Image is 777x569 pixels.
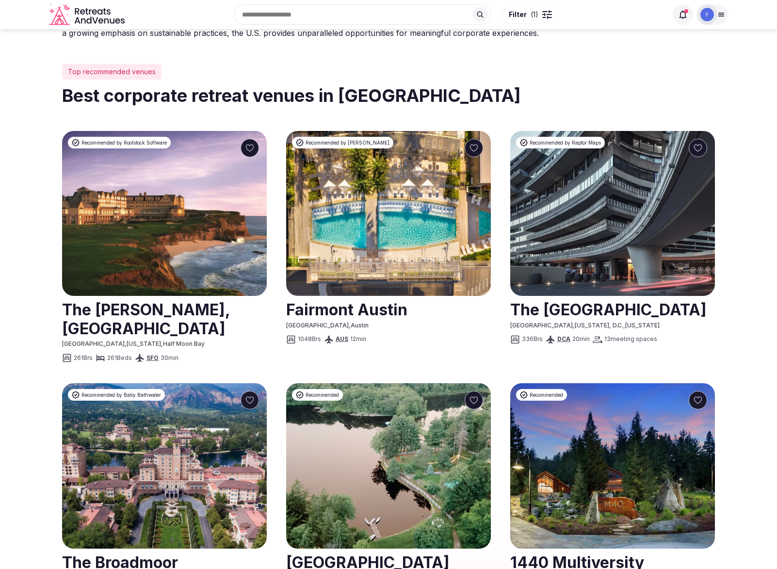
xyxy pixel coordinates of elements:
[286,383,491,548] a: See Cedar Lakes Estate
[161,340,163,347] span: ,
[146,354,159,361] a: SFO
[49,4,127,26] a: Visit the homepage
[509,10,527,19] span: Filter
[127,340,161,347] span: [US_STATE]
[510,383,715,548] a: See 1440 Multiversity
[62,83,715,108] h2: Best corporate retreat venues in [GEOGRAPHIC_DATA]
[530,139,601,146] span: Recommended by Raptor Maps
[286,297,491,321] h2: Fairmont Austin
[502,5,558,24] button: Filter(1)
[604,335,657,343] span: 13 meeting spaces
[62,297,267,340] a: View venue
[298,335,321,343] span: 1048 Brs
[336,335,348,342] a: AUS
[286,383,491,548] img: Cedar Lakes Estate
[531,10,538,19] span: ( 1 )
[306,391,339,398] span: Recommended
[125,340,127,347] span: ,
[286,131,491,296] img: Fairmont Austin
[62,64,162,80] div: Top recommended venues
[286,131,491,296] a: See Fairmont Austin
[62,383,267,548] img: The Broadmoor
[510,131,715,296] img: The Watergate Hotel
[573,322,575,329] span: ,
[625,322,660,329] span: [US_STATE]
[286,297,491,321] a: View venue
[700,8,714,21] img: fromsonmark
[351,322,369,329] span: Austin
[522,335,543,343] span: 336 Brs
[349,322,351,329] span: ,
[163,340,205,347] span: Half Moon Bay
[557,335,570,342] a: DCA
[62,340,125,347] span: [GEOGRAPHIC_DATA]
[62,383,267,548] a: See The Broadmoor
[572,335,590,343] span: 20 min
[161,354,178,362] span: 30 min
[74,354,93,362] span: 261 Brs
[510,131,715,296] a: See The Watergate Hotel
[530,391,563,398] span: Recommended
[49,4,127,26] svg: Retreats and Venues company logo
[350,335,366,343] span: 12 min
[62,297,267,340] h2: The [PERSON_NAME], [GEOGRAPHIC_DATA]
[510,322,573,329] span: [GEOGRAPHIC_DATA]
[623,322,625,329] span: ,
[510,297,715,321] a: View venue
[81,139,167,146] span: Recommended by Rootstock Software
[62,131,267,296] a: See The Ritz-Carlton, Half Moon Bay
[107,354,132,362] span: 261 Beds
[62,131,267,296] img: The Ritz-Carlton, Half Moon Bay
[510,297,715,321] h2: The [GEOGRAPHIC_DATA]
[286,322,349,329] span: [GEOGRAPHIC_DATA]
[575,322,623,329] span: [US_STATE], D.C.
[81,391,161,398] span: Recommended by Baby Bathwater
[306,139,389,146] span: Recommended by [PERSON_NAME]
[510,383,715,548] img: 1440 Multiversity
